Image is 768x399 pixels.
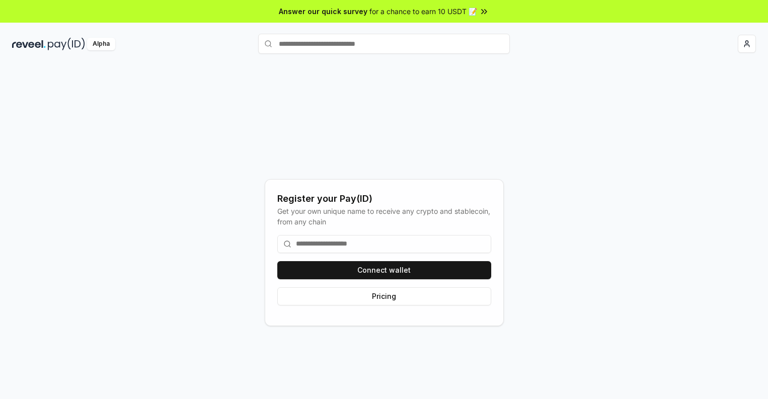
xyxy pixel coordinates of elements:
img: pay_id [48,38,85,50]
div: Alpha [87,38,115,50]
button: Connect wallet [277,261,491,279]
div: Register your Pay(ID) [277,192,491,206]
div: Get your own unique name to receive any crypto and stablecoin, from any chain [277,206,491,227]
span: Answer our quick survey [279,6,367,17]
img: reveel_dark [12,38,46,50]
button: Pricing [277,287,491,305]
span: for a chance to earn 10 USDT 📝 [369,6,477,17]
